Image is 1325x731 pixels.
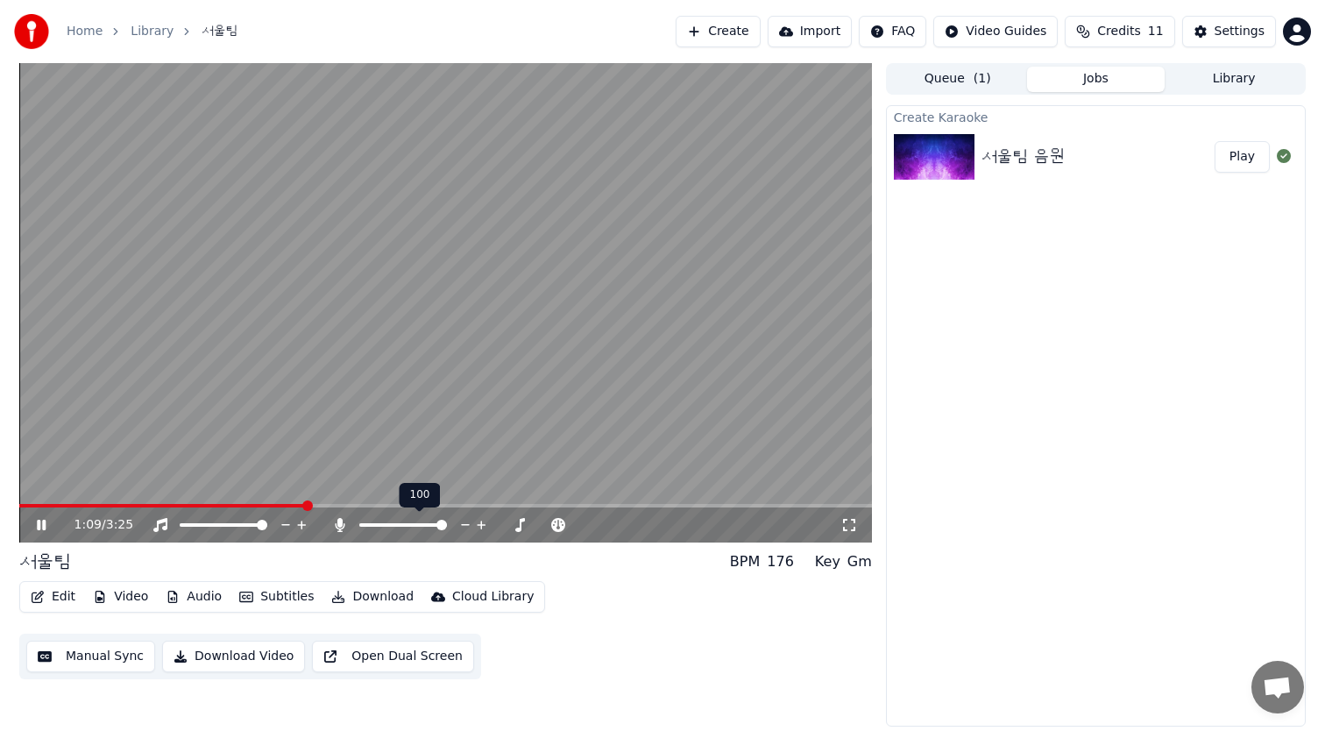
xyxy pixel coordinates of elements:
[847,551,872,572] div: Gm
[1215,23,1265,40] div: Settings
[26,641,155,672] button: Manual Sync
[1065,16,1174,47] button: Credits11
[859,16,926,47] button: FAQ
[981,145,1066,169] div: 서울팀 음원
[730,551,760,572] div: BPM
[67,23,238,40] nav: breadcrumb
[974,70,991,88] span: ( 1 )
[19,550,72,574] div: 서울팀
[452,588,534,606] div: Cloud Library
[202,23,238,40] span: 서울팀
[131,23,174,40] a: Library
[815,551,840,572] div: Key
[67,23,103,40] a: Home
[933,16,1058,47] button: Video Guides
[1027,67,1166,92] button: Jobs
[159,585,229,609] button: Audio
[106,516,133,534] span: 3:25
[1215,141,1270,173] button: Play
[768,16,852,47] button: Import
[14,14,49,49] img: youka
[889,67,1027,92] button: Queue
[24,585,82,609] button: Edit
[86,585,155,609] button: Video
[1251,661,1304,713] a: 채팅 열기
[324,585,421,609] button: Download
[1148,23,1164,40] span: 11
[1097,23,1140,40] span: Credits
[767,551,794,572] div: 176
[232,585,321,609] button: Subtitles
[74,516,102,534] span: 1:09
[1182,16,1276,47] button: Settings
[1165,67,1303,92] button: Library
[887,106,1305,127] div: Create Karaoke
[400,483,441,507] div: 100
[162,641,305,672] button: Download Video
[312,641,474,672] button: Open Dual Screen
[676,16,761,47] button: Create
[74,516,117,534] div: /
